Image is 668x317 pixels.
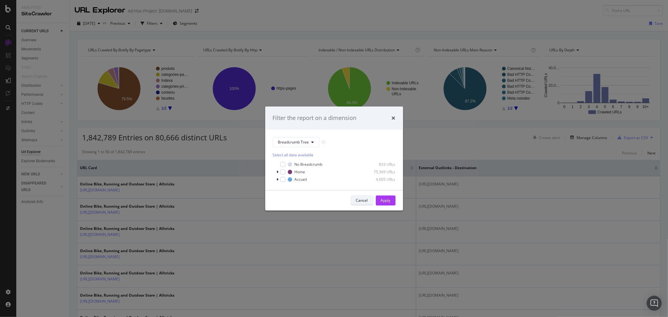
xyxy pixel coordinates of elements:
div: times [392,114,396,122]
div: Cancel [356,198,368,203]
span: Breadcrumb Tree [278,139,309,145]
div: 833 URLs [365,162,396,167]
button: Cancel [351,195,373,205]
div: No Breadcrumb [295,162,323,167]
div: Accueil [295,177,307,182]
div: 75,369 URLs [365,169,396,174]
div: Apply [381,198,391,203]
button: Breadcrumb Tree [273,137,319,147]
div: Open Intercom Messenger [647,296,662,311]
div: Select all data available [273,152,396,158]
div: Home [295,169,305,174]
div: modal [265,107,403,210]
div: 4,005 URLs [365,177,396,182]
div: Filter the report on a dimension [273,114,357,122]
button: Apply [376,195,396,205]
